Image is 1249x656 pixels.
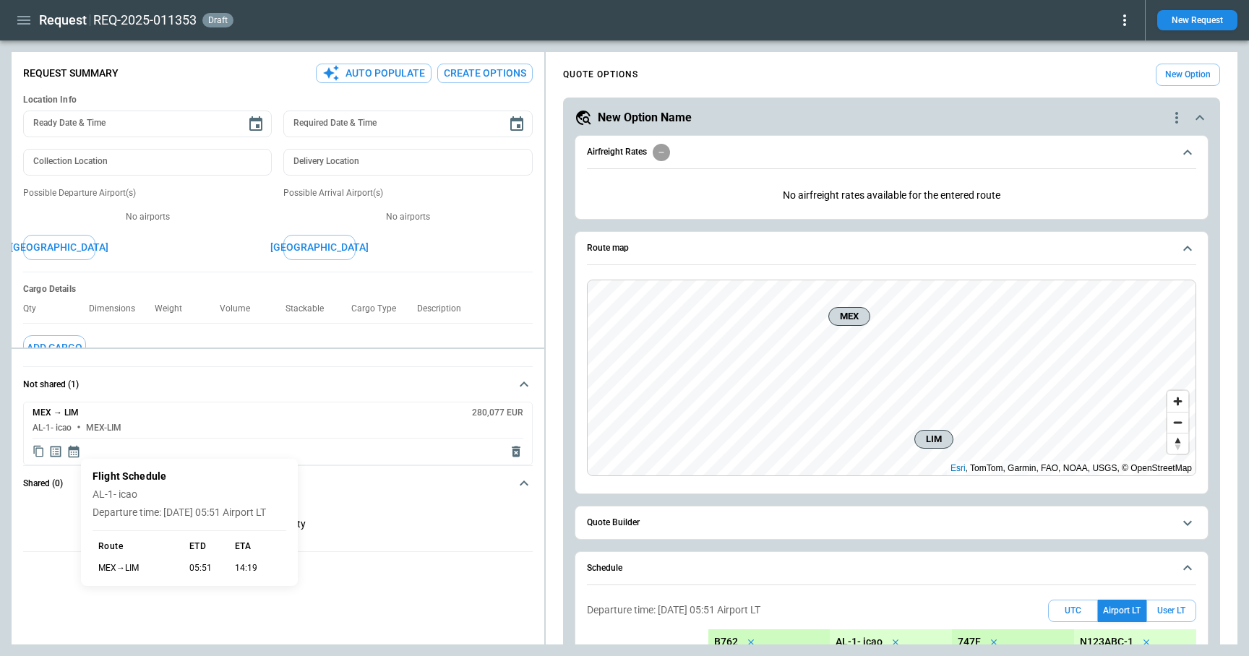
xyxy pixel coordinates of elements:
[93,488,286,501] p: AL-1- icao
[189,543,235,551] span: ETD
[98,543,189,551] span: Route
[235,543,280,551] span: ETA
[235,562,280,574] p: 14:19
[98,562,189,574] p: MEX → LIM
[93,470,286,483] h6: Flight Schedule
[189,562,235,574] p: 05:51
[93,506,286,519] p: Departure time: [DATE] 05:51 Airport LT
